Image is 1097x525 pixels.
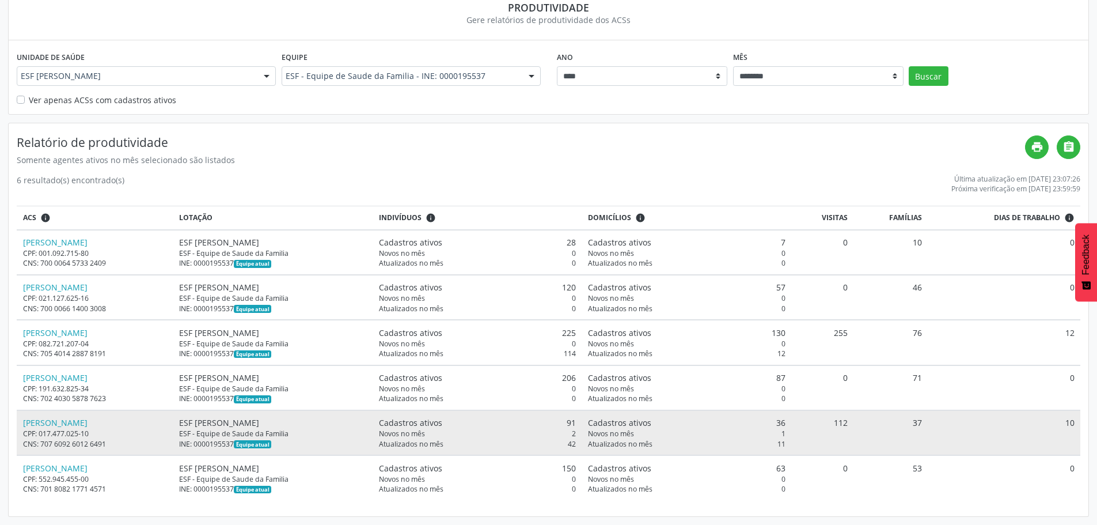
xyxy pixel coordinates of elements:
[588,484,652,494] span: Atualizados no mês
[588,417,785,429] div: 36
[379,248,576,258] div: 0
[179,327,367,339] div: ESF [PERSON_NAME]
[179,248,367,258] div: ESF - Equipe de Saude da Familia
[179,372,367,384] div: ESF [PERSON_NAME]
[1031,141,1043,153] i: print
[179,439,367,449] div: INE: 0000195537
[17,48,85,66] label: Unidade de saúde
[588,439,785,449] div: 11
[791,206,854,230] th: Visitas
[379,372,576,384] div: 206
[17,1,1080,14] div: Produtividade
[379,372,442,384] span: Cadastros ativos
[179,281,367,293] div: ESF [PERSON_NAME]
[588,236,651,248] span: Cadastros ativos
[588,339,634,349] span: Novos no mês
[588,462,651,474] span: Cadastros ativos
[588,417,651,429] span: Cadastros ativos
[854,455,928,500] td: 53
[791,275,854,320] td: 0
[179,484,367,494] div: INE: 0000195537
[588,236,785,248] div: 7
[23,474,167,484] div: CPF: 552.945.455-00
[179,417,367,429] div: ESF [PERSON_NAME]
[179,394,367,403] div: INE: 0000195537
[379,293,425,303] span: Novos no mês
[588,281,785,293] div: 57
[588,213,631,223] span: Domicílios
[23,237,88,248] a: [PERSON_NAME]
[17,174,124,194] div: 6 resultado(s) encontrado(s)
[179,258,367,268] div: INE: 0000195537
[21,70,252,82] span: ESF [PERSON_NAME]
[23,213,36,223] span: ACS
[379,439,576,449] div: 42
[588,258,652,268] span: Atualizados no mês
[588,384,785,394] div: 0
[379,462,442,474] span: Cadastros ativos
[588,293,634,303] span: Novos no mês
[379,484,443,494] span: Atualizados no mês
[379,484,576,494] div: 0
[379,429,425,439] span: Novos no mês
[994,213,1060,223] span: Dias de trabalho
[588,248,634,258] span: Novos no mês
[426,213,436,223] i: <div class="text-left"> <div> <strong>Cadastros ativos:</strong> Cadastros que estão vinculados a...
[179,462,367,474] div: ESF [PERSON_NAME]
[588,327,785,339] div: 130
[379,429,576,439] div: 2
[379,327,442,339] span: Cadastros ativos
[733,48,747,66] label: Mês
[588,304,785,314] div: 0
[379,394,443,403] span: Atualizados no mês
[379,281,576,293] div: 120
[588,339,785,349] div: 0
[29,94,176,106] label: Ver apenas ACSs com cadastros ativos
[379,304,576,314] div: 0
[379,281,442,293] span: Cadastros ativos
[379,213,422,223] span: Indivíduos
[379,417,576,429] div: 91
[791,455,854,500] td: 0
[179,349,367,358] div: INE: 0000195537
[379,304,443,314] span: Atualizados no mês
[179,474,367,484] div: ESF - Equipe de Saude da Familia
[588,394,652,403] span: Atualizados no mês
[23,429,167,439] div: CPF: 017.477.025-10
[379,474,576,484] div: 0
[854,410,928,455] td: 37
[179,339,367,349] div: ESF - Equipe de Saude da Familia
[1057,135,1080,159] a: 
[928,275,1080,320] td: 0
[588,372,785,384] div: 87
[23,304,167,314] div: CNS: 700 0066 1400 3008
[588,258,785,268] div: 0
[23,384,167,394] div: CPF: 191.632.825-34
[23,439,167,449] div: CNS: 707 6092 6012 6491
[379,258,576,268] div: 0
[23,282,88,293] a: [PERSON_NAME]
[379,349,576,358] div: 114
[23,349,167,358] div: CNS: 705 4014 2887 8191
[23,293,167,303] div: CPF: 021.127.625-16
[40,213,51,223] i: ACSs que estiveram vinculados a uma UBS neste período, mesmo sem produtividade.
[588,484,785,494] div: 0
[379,327,576,339] div: 225
[379,462,576,474] div: 150
[17,14,1080,26] div: Gere relatórios de produtividade dos ACSs
[951,184,1080,194] div: Próxima verificação em [DATE] 23:59:59
[23,463,88,474] a: [PERSON_NAME]
[282,48,308,66] label: Equipe
[379,258,443,268] span: Atualizados no mês
[379,384,576,394] div: 0
[928,230,1080,275] td: 0
[854,320,928,365] td: 76
[588,248,785,258] div: 0
[179,304,367,314] div: INE: 0000195537
[286,70,517,82] span: ESF - Equipe de Saude da Familia - INE: 0000195537
[588,372,651,384] span: Cadastros ativos
[854,206,928,230] th: Famílias
[1081,235,1091,275] span: Feedback
[588,429,785,439] div: 1
[234,486,271,494] span: Esta é a equipe atual deste Agente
